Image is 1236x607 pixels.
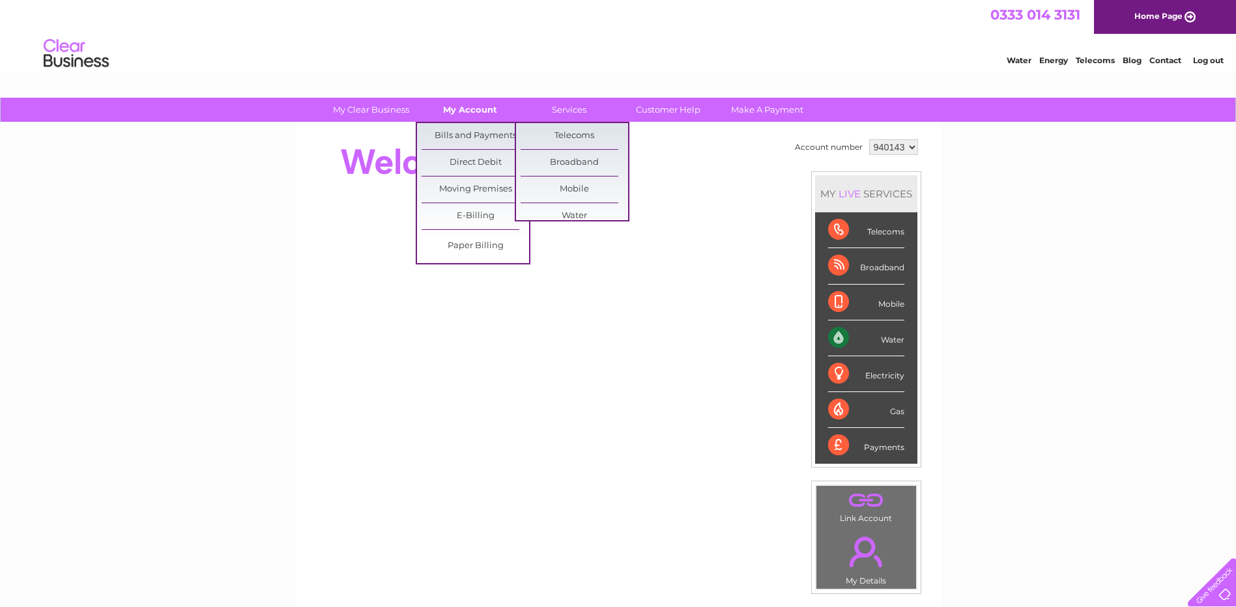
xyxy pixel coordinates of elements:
a: Customer Help [614,98,722,122]
a: Mobile [521,176,628,203]
div: MY SERVICES [815,175,917,212]
td: My Details [816,526,917,589]
a: Water [521,203,628,229]
a: 0333 014 3131 [990,7,1080,23]
a: My Account [416,98,524,122]
a: Make A Payment [713,98,821,122]
a: Log out [1193,55,1224,65]
a: Paper Billing [422,233,529,259]
a: E-Billing [422,203,529,229]
img: logo.png [43,34,109,74]
a: Telecoms [1076,55,1115,65]
div: Clear Business is a trading name of Verastar Limited (registered in [GEOGRAPHIC_DATA] No. 3667643... [311,7,927,63]
a: . [820,529,913,574]
a: Bills and Payments [422,123,529,149]
div: Payments [828,428,904,463]
div: Broadband [828,248,904,284]
div: Gas [828,392,904,428]
a: Services [515,98,623,122]
a: Moving Premises [422,176,529,203]
a: Direct Debit [422,150,529,176]
div: Water [828,320,904,356]
a: Contact [1149,55,1181,65]
a: Blog [1123,55,1142,65]
div: Electricity [828,356,904,392]
a: Water [1007,55,1031,65]
a: Telecoms [521,123,628,149]
a: . [820,489,913,512]
td: Link Account [816,485,917,526]
a: My Clear Business [317,98,425,122]
div: Telecoms [828,212,904,248]
div: Mobile [828,285,904,320]
a: Broadband [521,150,628,176]
div: LIVE [836,188,863,200]
td: Account number [792,136,866,158]
a: Energy [1039,55,1068,65]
